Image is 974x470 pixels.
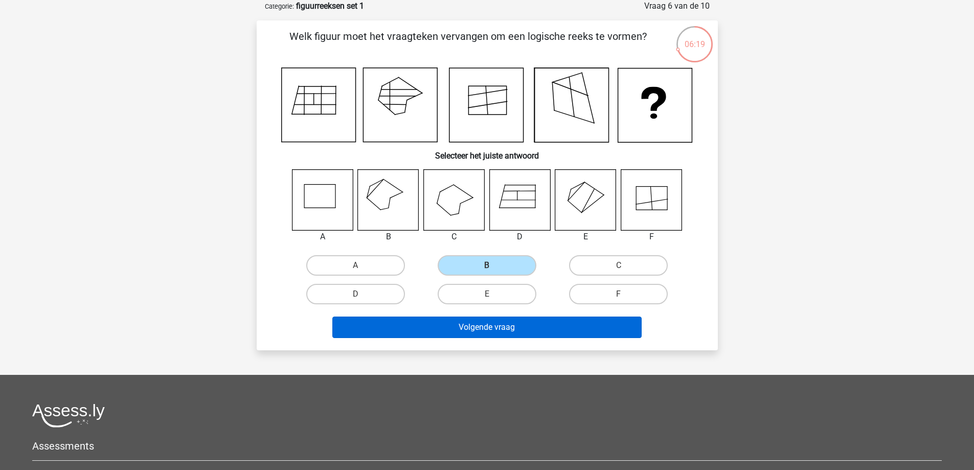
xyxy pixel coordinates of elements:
div: A [284,231,361,243]
label: E [438,284,536,304]
div: 06:19 [675,25,714,51]
h6: Selecteer het juiste antwoord [273,143,701,161]
div: C [416,231,493,243]
label: C [569,255,668,276]
label: B [438,255,536,276]
button: Volgende vraag [332,317,642,338]
strong: figuurreeksen set 1 [296,1,364,11]
small: Categorie: [265,3,294,10]
label: F [569,284,668,304]
label: A [306,255,405,276]
div: D [482,231,559,243]
div: E [547,231,624,243]
h5: Assessments [32,440,942,452]
img: Assessly logo [32,404,105,428]
div: F [613,231,690,243]
div: B [350,231,427,243]
p: Welk figuur moet het vraagteken vervangen om een logische reeks te vormen? [273,29,663,59]
label: D [306,284,405,304]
